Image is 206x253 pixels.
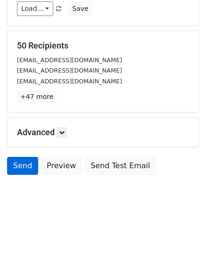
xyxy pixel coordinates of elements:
[41,157,82,175] a: Preview
[7,157,38,175] a: Send
[17,41,189,51] h5: 50 Recipients
[17,57,122,64] small: [EMAIL_ADDRESS][DOMAIN_NAME]
[17,1,53,16] a: Load...
[159,208,206,253] iframe: Chat Widget
[17,67,122,74] small: [EMAIL_ADDRESS][DOMAIN_NAME]
[17,78,122,85] small: [EMAIL_ADDRESS][DOMAIN_NAME]
[17,91,57,103] a: +47 more
[17,127,189,138] h5: Advanced
[84,157,156,175] a: Send Test Email
[68,1,92,16] button: Save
